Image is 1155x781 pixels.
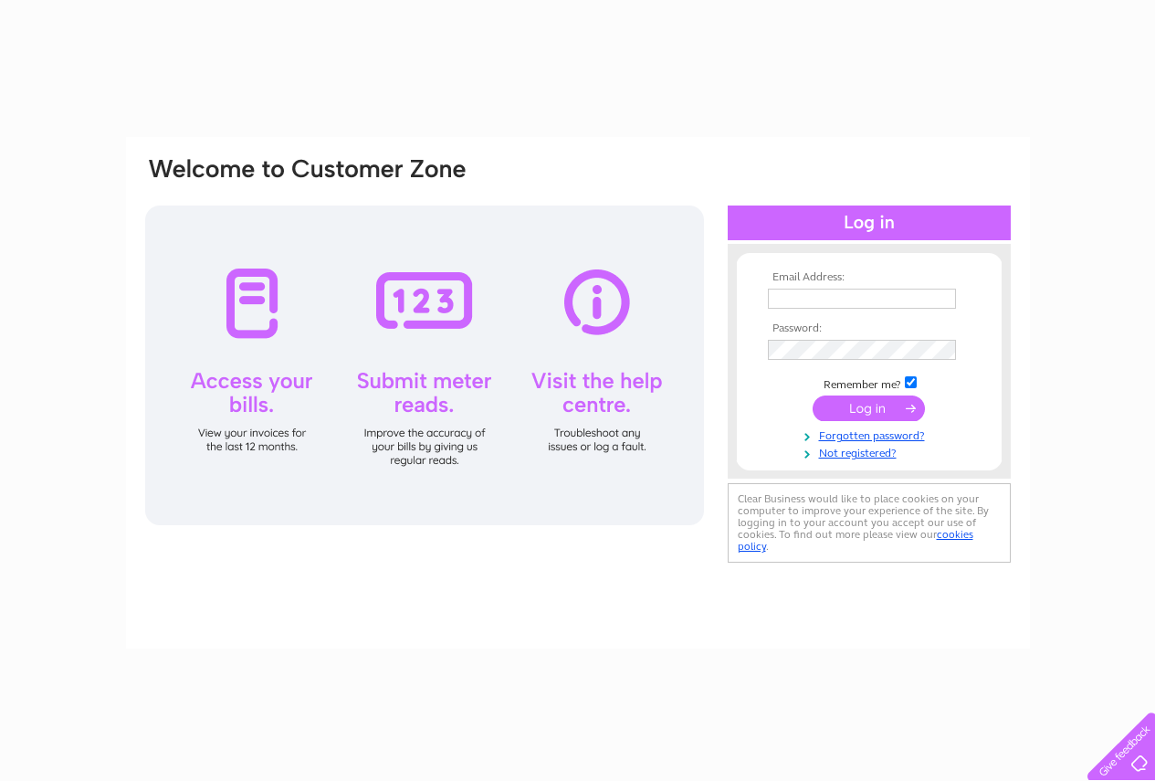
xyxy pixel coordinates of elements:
[763,374,975,392] td: Remember me?
[763,322,975,335] th: Password:
[813,396,925,421] input: Submit
[728,483,1011,563] div: Clear Business would like to place cookies on your computer to improve your experience of the sit...
[763,271,975,284] th: Email Address:
[768,443,975,460] a: Not registered?
[738,528,973,553] a: cookies policy
[768,426,975,443] a: Forgotten password?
